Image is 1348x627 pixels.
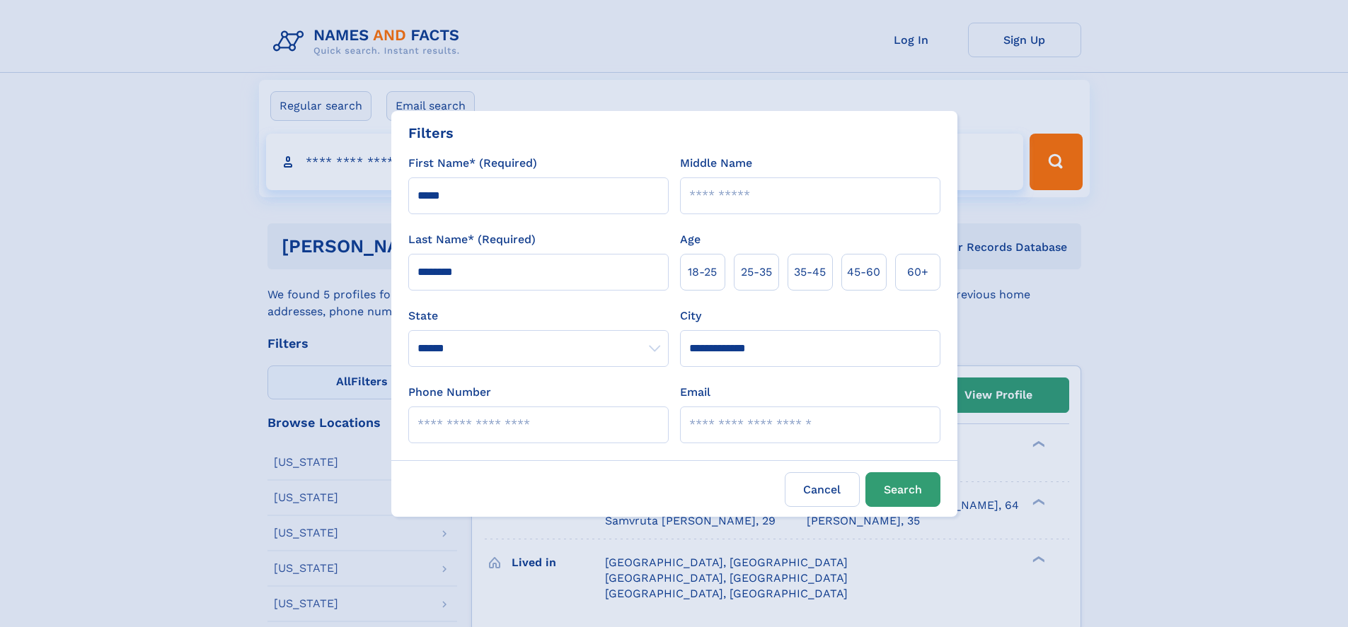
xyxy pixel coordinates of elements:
label: First Name* (Required) [408,155,537,172]
label: Last Name* (Required) [408,231,536,248]
span: 18‑25 [688,264,717,281]
label: City [680,307,701,324]
span: 60+ [907,264,928,281]
label: State [408,307,669,324]
label: Cancel [785,472,860,507]
span: 35‑45 [794,264,826,281]
label: Age [680,231,701,248]
span: 25‑35 [741,264,772,281]
span: 45‑60 [847,264,880,281]
button: Search [865,472,940,507]
label: Phone Number [408,384,491,401]
div: Filters [408,122,454,143]
label: Email [680,384,710,401]
label: Middle Name [680,155,752,172]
